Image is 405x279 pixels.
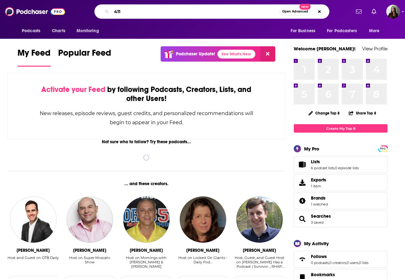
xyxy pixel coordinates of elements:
[304,241,329,246] div: My Activity
[311,272,335,277] span: Bookmarks
[7,256,59,269] div: Host and Guest on OTB Daily
[52,27,65,35] span: Charts
[327,27,357,35] span: For Podcasters
[121,256,172,269] div: Host on Mornings with [PERSON_NAME] & [PERSON_NAME]
[73,248,106,253] div: Vincent Moscato
[236,196,282,243] img: Mike Bloom
[311,213,331,219] a: Searches
[234,256,285,269] div: Host, Guest, and Guest Host on Rob Has a Podcast | Survivor…, RHAP: We Know Survivor, and RHAP: W...
[311,254,327,259] span: Follows
[64,256,116,264] div: Host on Super Moscato Show
[41,85,105,94] span: Activate your Feed
[348,107,377,119] button: Share Top 8
[186,248,219,253] div: Patricia Traina
[369,27,380,35] span: More
[294,192,387,209] span: Brands
[296,215,308,223] a: Searches
[17,48,51,62] span: My Feed
[311,177,326,183] span: Exports
[294,211,387,227] span: Searches
[58,48,111,62] span: Popular Feed
[48,25,69,37] a: Charts
[311,195,326,201] span: Brands
[294,46,356,52] a: Welcome [PERSON_NAME]!
[123,196,169,243] img: Greg Gaston
[282,10,308,13] span: Open Advanced
[17,25,48,37] button: open menu
[311,202,328,206] a: 1 watched
[234,256,285,269] div: Host, Guest, and Guest Host on [PERSON_NAME] Has a Podcast | Survivor…, RHAP: We Know Survivor, a...
[296,196,308,205] a: Brands
[5,6,65,18] img: Podchaser - Follow, Share and Rate Podcasts
[22,27,40,35] span: Podcasts
[311,184,326,188] span: 1 item
[279,8,311,15] button: Open AdvancedNew
[180,196,226,243] img: Patricia Traina
[296,255,308,264] a: Follows
[329,261,346,265] a: 0 creators
[353,6,364,17] a: Show notifications dropdown
[311,159,359,165] a: Lists
[311,159,320,165] span: Lists
[243,248,276,253] div: Mike Bloom
[294,174,387,191] a: Exports
[10,196,56,243] img: Joe Molloy
[294,124,387,133] a: Create My Top 8
[177,256,229,269] div: Host on Locked On Giants - Daily Pod…
[7,181,285,186] div: ... and these creators.
[311,272,347,277] a: Bookmarks
[299,4,311,10] span: New
[72,25,107,37] button: open menu
[94,4,329,19] div: Search podcasts, credits, & more...
[17,48,51,67] a: My Feed
[130,248,163,253] div: Greg Gaston
[7,139,285,145] div: Not sure who to follow? Try these podcasts...
[311,220,323,225] a: 3 saved
[177,256,229,264] div: Host on Locked On Giants - Daily Pod…
[379,146,387,151] a: PRO
[305,109,343,117] button: Change Top 8
[323,25,366,37] button: open menu
[335,166,359,170] a: 0 episode lists
[286,25,323,37] button: open menu
[121,256,172,269] div: Host on Mornings with Greg & Eli
[311,166,334,170] a: 6 podcast lists
[358,261,359,265] span: ,
[304,146,319,152] div: My Pro
[217,50,255,58] a: See What's New
[386,5,400,18] span: Logged in as bnmartinn
[291,27,315,35] span: For Business
[39,85,254,103] div: by following Podcasts, Creators, Lists, and other Users!
[296,178,308,187] span: Exports
[296,160,308,169] a: Lists
[64,256,116,269] div: Host on Super Moscato Show
[7,256,59,260] div: Host and Guest on OTB Daily
[39,109,254,127] div: New releases, episode reviews, guest credits, and personalized recommendations will begin to appe...
[67,196,113,243] img: Vincent Moscato
[359,261,368,265] a: 0 lists
[311,195,328,201] a: Brands
[58,48,111,67] a: Popular Feed
[112,7,279,17] input: Search podcasts, credits, & more...
[176,51,215,57] p: Podchaser Update!
[77,27,99,35] span: Monitoring
[347,261,358,265] a: 0 users
[311,254,368,259] a: Follows
[386,5,400,18] button: Show profile menu
[334,166,335,170] span: ,
[294,156,387,173] span: Lists
[311,261,329,265] a: 0 podcasts
[369,6,379,17] a: Show notifications dropdown
[386,5,400,18] img: User Profile
[294,251,387,268] span: Follows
